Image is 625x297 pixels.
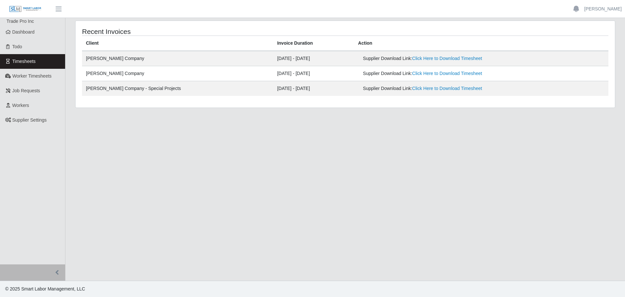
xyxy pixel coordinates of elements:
th: Action [354,36,608,51]
td: [DATE] - [DATE] [273,81,354,96]
a: [PERSON_NAME] [584,6,622,12]
a: Click Here to Download Timesheet [412,86,482,91]
span: © 2025 Smart Labor Management, LLC [5,286,85,291]
span: Job Requests [12,88,40,93]
td: [PERSON_NAME] Company [82,66,273,81]
span: Worker Timesheets [12,73,51,79]
th: Client [82,36,273,51]
td: [PERSON_NAME] Company - Special Projects [82,81,273,96]
span: Supplier Settings [12,117,47,123]
span: Todo [12,44,22,49]
td: [DATE] - [DATE] [273,51,354,66]
div: Supplier Download Link: [363,55,518,62]
td: [PERSON_NAME] Company [82,51,273,66]
span: Timesheets [12,59,36,64]
a: Click Here to Download Timesheet [412,56,482,61]
img: SLM Logo [9,6,42,13]
a: Click Here to Download Timesheet [412,71,482,76]
td: [DATE] - [DATE] [273,66,354,81]
div: Supplier Download Link: [363,85,518,92]
h4: Recent Invoices [82,27,296,36]
span: Workers [12,103,29,108]
span: Trade Pro Inc [7,19,34,24]
span: Dashboard [12,29,35,35]
th: Invoice Duration [273,36,354,51]
div: Supplier Download Link: [363,70,518,77]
